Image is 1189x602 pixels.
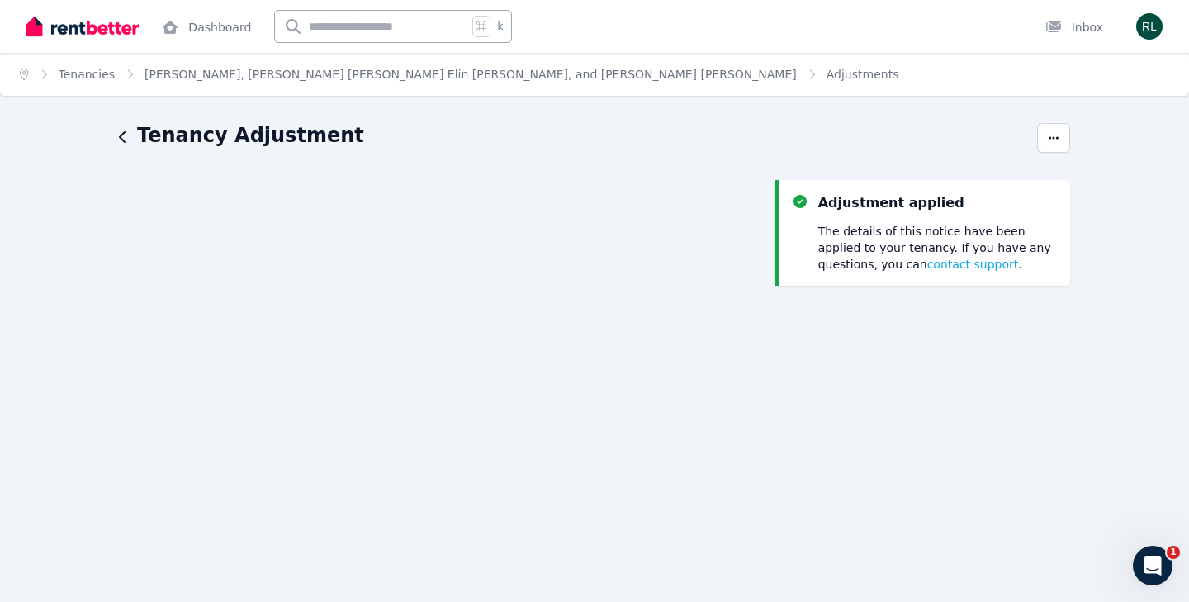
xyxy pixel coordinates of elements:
a: Tenancies [59,68,116,81]
span: k [497,20,503,33]
p: The details of this notice have been applied to your tenancy. If you have any questions, you can . [818,223,1057,273]
div: Inbox [1045,19,1103,36]
img: Rydin Emma Louise [1136,13,1163,40]
iframe: Intercom live chat [1133,546,1172,585]
a: [PERSON_NAME], [PERSON_NAME] [PERSON_NAME] Elin [PERSON_NAME], and [PERSON_NAME] [PERSON_NAME] [144,68,797,81]
span: contact support [927,258,1019,271]
img: RentBetter [26,14,139,39]
a: Adjustments [827,68,899,81]
span: 1 [1167,546,1180,559]
h1: Tenancy Adjustment [137,122,364,149]
div: Adjustment applied [818,193,964,213]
